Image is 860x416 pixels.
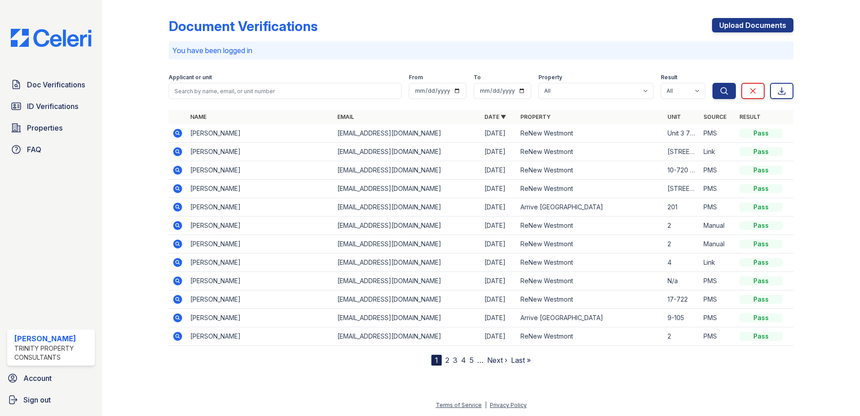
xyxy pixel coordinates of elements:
div: [PERSON_NAME] [14,333,91,344]
td: PMS [700,198,736,217]
td: [DATE] [481,235,517,253]
a: Property [520,113,551,120]
td: [PERSON_NAME] [187,180,334,198]
td: PMS [700,327,736,346]
td: [PERSON_NAME] [187,124,334,143]
a: Privacy Policy [490,402,527,408]
a: Email [337,113,354,120]
div: Pass [739,313,783,322]
a: Date ▼ [484,113,506,120]
img: CE_Logo_Blue-a8612792a0a2168367f1c8372b55b34899dd931a85d93a1a3d3e32e68fde9ad4.png [4,29,99,47]
td: [DATE] [481,290,517,309]
div: Trinity Property Consultants [14,344,91,362]
td: [EMAIL_ADDRESS][DOMAIN_NAME] [334,124,481,143]
td: 10-720 apt 2 [664,161,700,180]
a: 3 [453,356,457,365]
span: Properties [27,122,63,133]
td: 4 [664,253,700,272]
a: ID Verifications [7,97,95,115]
td: 9-105 [664,309,700,327]
td: [EMAIL_ADDRESS][DOMAIN_NAME] [334,253,481,272]
div: Pass [739,240,783,249]
td: Arrive [GEOGRAPHIC_DATA] [517,198,664,217]
a: Upload Documents [712,18,793,32]
a: Doc Verifications [7,76,95,94]
td: N/a [664,272,700,290]
td: Manual [700,217,736,235]
td: [EMAIL_ADDRESS][DOMAIN_NAME] [334,198,481,217]
td: [PERSON_NAME] [187,235,334,253]
td: [DATE] [481,161,517,180]
a: 2 [445,356,449,365]
td: [STREET_ADDRESS] [664,180,700,198]
div: Pass [739,166,783,175]
a: FAQ [7,140,95,158]
a: 5 [470,356,474,365]
td: [DATE] [481,143,517,161]
td: PMS [700,272,736,290]
a: Terms of Service [436,402,482,408]
a: Last » [511,356,531,365]
a: Unit [667,113,681,120]
td: 201 [664,198,700,217]
input: Search by name, email, or unit number [169,83,402,99]
div: Pass [739,276,783,285]
td: [PERSON_NAME] [187,198,334,217]
td: Arrive [GEOGRAPHIC_DATA] [517,309,664,327]
div: Pass [739,147,783,156]
span: Doc Verifications [27,79,85,90]
td: ReNew Westmont [517,143,664,161]
td: 2 [664,235,700,253]
td: Unit 3 703 [664,124,700,143]
div: 1 [431,355,442,366]
td: [EMAIL_ADDRESS][DOMAIN_NAME] [334,235,481,253]
td: [DATE] [481,198,517,217]
td: [DATE] [481,253,517,272]
td: ReNew Westmont [517,124,664,143]
td: [STREET_ADDRESS] [664,143,700,161]
td: [PERSON_NAME] [187,290,334,309]
a: Next › [487,356,507,365]
td: 17-722 [664,290,700,309]
td: [EMAIL_ADDRESS][DOMAIN_NAME] [334,180,481,198]
td: [DATE] [481,124,517,143]
a: Account [4,369,99,387]
div: Pass [739,332,783,341]
td: ReNew Westmont [517,180,664,198]
td: [PERSON_NAME] [187,217,334,235]
td: [PERSON_NAME] [187,327,334,346]
td: Manual [700,235,736,253]
td: [DATE] [481,327,517,346]
label: To [474,74,481,81]
td: [PERSON_NAME] [187,161,334,180]
td: PMS [700,180,736,198]
div: Pass [739,184,783,193]
td: 2 [664,217,700,235]
td: ReNew Westmont [517,290,664,309]
label: Result [661,74,677,81]
a: Name [190,113,206,120]
div: Pass [739,129,783,138]
p: You have been logged in [172,45,790,56]
td: [PERSON_NAME] [187,272,334,290]
a: Source [703,113,726,120]
span: Account [23,373,52,384]
td: PMS [700,309,736,327]
td: Link [700,253,736,272]
td: [DATE] [481,272,517,290]
a: 4 [461,356,466,365]
td: [EMAIL_ADDRESS][DOMAIN_NAME] [334,217,481,235]
td: [DATE] [481,309,517,327]
td: [EMAIL_ADDRESS][DOMAIN_NAME] [334,327,481,346]
div: Document Verifications [169,18,318,34]
div: Pass [739,221,783,230]
td: [PERSON_NAME] [187,143,334,161]
td: [PERSON_NAME] [187,309,334,327]
td: [EMAIL_ADDRESS][DOMAIN_NAME] [334,161,481,180]
td: [EMAIL_ADDRESS][DOMAIN_NAME] [334,290,481,309]
td: ReNew Westmont [517,161,664,180]
td: [EMAIL_ADDRESS][DOMAIN_NAME] [334,143,481,161]
div: Pass [739,203,783,212]
a: Sign out [4,391,99,409]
